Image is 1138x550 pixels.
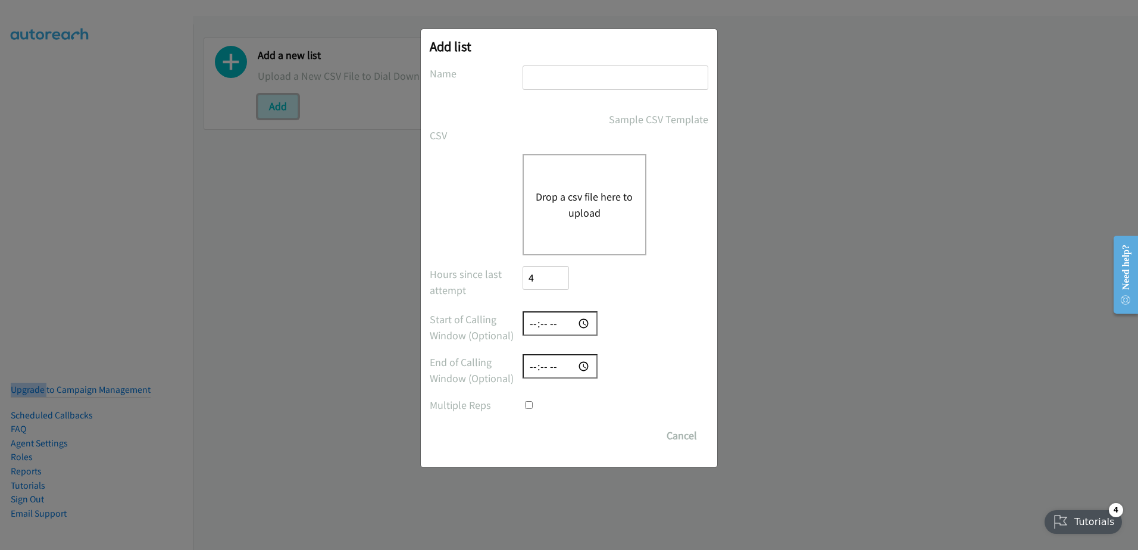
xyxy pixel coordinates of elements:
h2: Add list [430,38,708,55]
iframe: Resource Center [1103,227,1138,322]
iframe: Checklist [1037,498,1129,541]
label: CSV [430,127,523,143]
label: Multiple Reps [430,397,523,413]
button: Drop a csv file here to upload [536,189,633,221]
label: End of Calling Window (Optional) [430,354,523,386]
label: Name [430,65,523,82]
label: Hours since last attempt [430,266,523,298]
label: Start of Calling Window (Optional) [430,311,523,343]
button: Cancel [655,424,708,448]
a: Sample CSV Template [609,111,708,127]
